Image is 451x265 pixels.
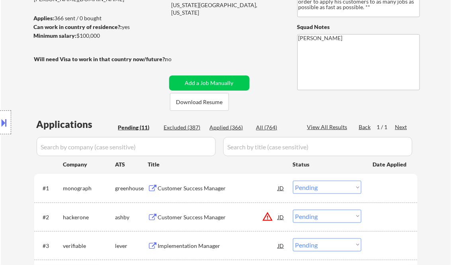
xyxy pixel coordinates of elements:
[210,124,250,132] div: Applied (366)
[158,242,278,250] div: Implementation Manager
[359,123,372,131] div: Back
[262,211,273,222] button: warning_amber
[158,184,278,192] div: Customer Success Manager
[256,124,296,132] div: All (764)
[148,161,285,168] div: Title
[166,55,188,63] div: no
[158,213,278,221] div: Customer Success Manager
[277,238,285,253] div: JD
[34,23,164,31] div: yes
[63,242,115,250] div: verifiable
[34,15,55,21] strong: Applies:
[34,32,77,39] strong: Minimum salary:
[34,32,166,40] div: $100,000
[395,123,408,131] div: Next
[164,124,204,132] div: Excluded (387)
[373,161,408,168] div: Date Applied
[34,23,122,30] strong: Can work in country of residence?:
[293,157,361,171] div: Status
[34,14,166,22] div: 366 sent / 0 bought
[43,242,57,250] div: #3
[115,242,148,250] div: lever
[307,123,350,131] div: View All Results
[223,137,412,156] input: Search by title (case sensitive)
[297,23,420,31] div: Squad Notes
[63,213,115,221] div: hackerone
[277,181,285,195] div: JD
[377,123,395,131] div: 1 / 1
[115,213,148,221] div: ashby
[169,75,250,91] button: Add a Job Manually
[170,93,229,111] button: Download Resume
[277,210,285,224] div: JD
[43,213,57,221] div: #2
